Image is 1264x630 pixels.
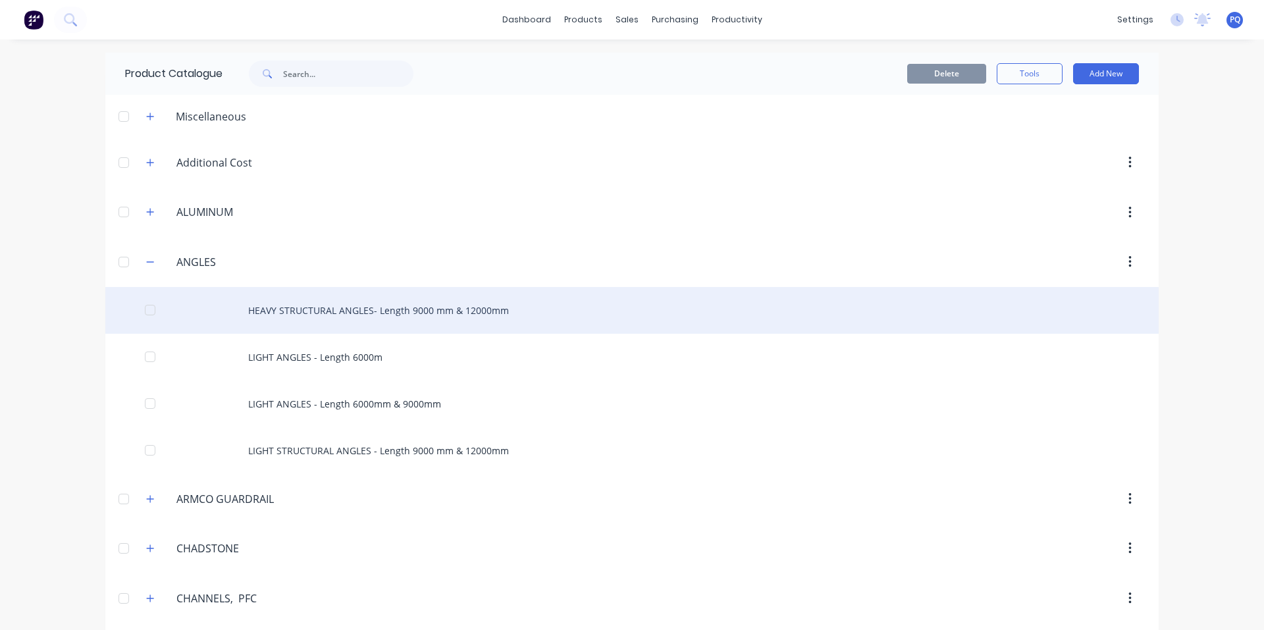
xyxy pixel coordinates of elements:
[907,64,986,84] button: Delete
[176,155,332,171] input: Enter category name
[609,10,645,30] div: sales
[176,491,332,507] input: Enter category name
[1073,63,1139,84] button: Add New
[176,254,332,270] input: Enter category name
[105,53,223,95] div: Product Catalogue
[24,10,43,30] img: Factory
[705,10,769,30] div: productivity
[1230,14,1240,26] span: PQ
[997,63,1063,84] button: Tools
[645,10,705,30] div: purchasing
[558,10,609,30] div: products
[176,204,332,220] input: Enter category name
[105,334,1159,381] div: LIGHT ANGLES - Length 6000m
[176,591,332,606] input: Enter category name
[176,540,332,556] input: Enter category name
[283,61,413,87] input: Search...
[105,381,1159,427] div: LIGHT ANGLES - Length 6000mm & 9000mm
[105,287,1159,334] div: HEAVY STRUCTURAL ANGLES- Length 9000 mm & 12000mm
[165,109,257,124] div: Miscellaneous
[496,10,558,30] a: dashboard
[105,427,1159,474] div: LIGHT STRUCTURAL ANGLES - Length 9000 mm & 12000mm
[1111,10,1160,30] div: settings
